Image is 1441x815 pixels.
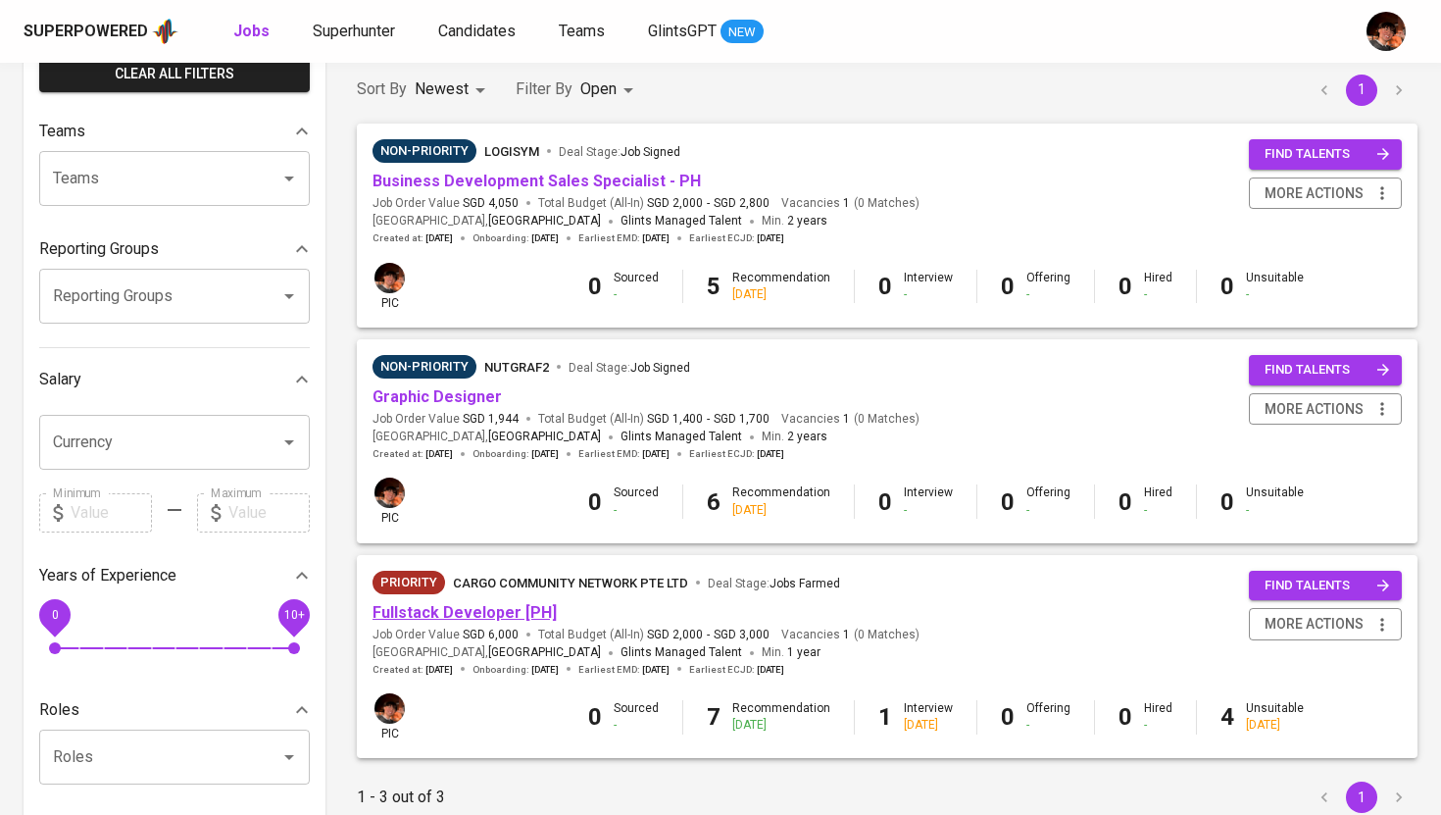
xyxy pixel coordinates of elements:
p: Roles [39,698,79,722]
p: Teams [39,120,85,143]
div: - [1144,717,1172,734]
div: Offering [1026,484,1070,518]
div: - [1246,286,1304,303]
b: 0 [1001,703,1015,731]
span: Onboarding : [472,447,559,461]
div: Reporting Groups [39,229,310,269]
b: 5 [707,273,720,300]
span: 0 [51,607,58,621]
span: Priority [373,573,445,592]
img: diemas@glints.com [374,693,405,724]
span: Onboarding : [472,231,559,245]
span: SGD 3,000 [714,627,770,643]
div: - [1026,286,1070,303]
span: [DATE] [531,663,559,677]
span: Min. [762,645,820,659]
span: Deal Stage : [559,145,680,159]
span: [DATE] [531,231,559,245]
span: Vacancies ( 0 Matches ) [781,195,919,212]
div: Recommendation [732,484,830,518]
nav: pagination navigation [1306,75,1417,106]
span: [DATE] [642,231,670,245]
span: [DATE] [425,231,453,245]
span: SGD 2,000 [647,195,703,212]
button: more actions [1249,393,1402,426]
span: Earliest ECJD : [689,663,784,677]
b: 0 [588,703,602,731]
div: [DATE] [732,502,830,519]
span: Non-Priority [373,141,476,161]
span: [DATE] [425,447,453,461]
span: Created at : [373,231,453,245]
span: [DATE] [531,447,559,461]
div: Sourced [614,270,659,303]
span: Jobs Farmed [770,577,840,590]
div: Open [580,72,640,108]
span: Candidates [438,22,516,40]
button: more actions [1249,178,1402,210]
b: 0 [588,273,602,300]
p: Salary [39,368,81,391]
b: 4 [1220,703,1234,731]
div: - [904,502,953,519]
a: Business Development Sales Specialist - PH [373,172,701,190]
div: Unsuitable [1246,700,1304,734]
div: Recommendation [732,270,830,303]
span: Non-Priority [373,357,476,377]
span: Earliest ECJD : [689,231,784,245]
span: Min. [762,430,827,443]
span: Nutgraf2 [484,360,549,375]
div: Superpowered [24,21,148,43]
b: Jobs [233,22,270,40]
span: Min. [762,214,827,228]
div: Teams [39,112,310,151]
span: [GEOGRAPHIC_DATA] [488,643,601,663]
span: 2 years [787,430,827,443]
a: Graphic Designer [373,387,502,406]
span: LogiSYM [484,144,539,159]
div: - [1144,502,1172,519]
span: Job Signed [630,361,690,375]
a: Superhunter [313,20,399,44]
b: 0 [1220,488,1234,516]
div: Sourced [614,700,659,734]
span: Total Budget (All-In) [538,627,770,643]
span: [GEOGRAPHIC_DATA] , [373,428,601,447]
button: Open [275,165,303,192]
div: Interview [904,270,953,303]
a: GlintsGPT NEW [648,20,764,44]
span: SGD 1,400 [647,411,703,428]
span: 1 year [787,645,820,659]
div: - [614,286,659,303]
p: Sort By [357,77,407,101]
input: Value [228,493,310,533]
button: find talents [1249,139,1402,170]
button: page 1 [1346,75,1377,106]
div: - [614,502,659,519]
span: Clear All filters [55,62,294,86]
span: Deal Stage : [708,577,840,590]
div: Unsuitable [1246,484,1304,518]
span: 1 [840,411,850,428]
span: Open [580,79,617,98]
div: Newest [415,72,492,108]
span: 10+ [283,607,304,621]
div: - [1026,717,1070,734]
a: Teams [559,20,609,44]
span: SGD 6,000 [463,627,519,643]
span: Glints Managed Talent [621,430,742,443]
span: Onboarding : [472,663,559,677]
div: Sourced [614,484,659,518]
span: Earliest ECJD : [689,447,784,461]
b: 7 [707,703,720,731]
b: 6 [707,488,720,516]
div: [DATE] [732,717,830,734]
span: [DATE] [757,663,784,677]
p: Newest [415,77,469,101]
span: 1 [840,627,850,643]
div: Years of Experience [39,556,310,595]
span: Glints Managed Talent [621,214,742,228]
span: [DATE] [757,447,784,461]
span: [DATE] [757,231,784,245]
img: app logo [152,17,178,46]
